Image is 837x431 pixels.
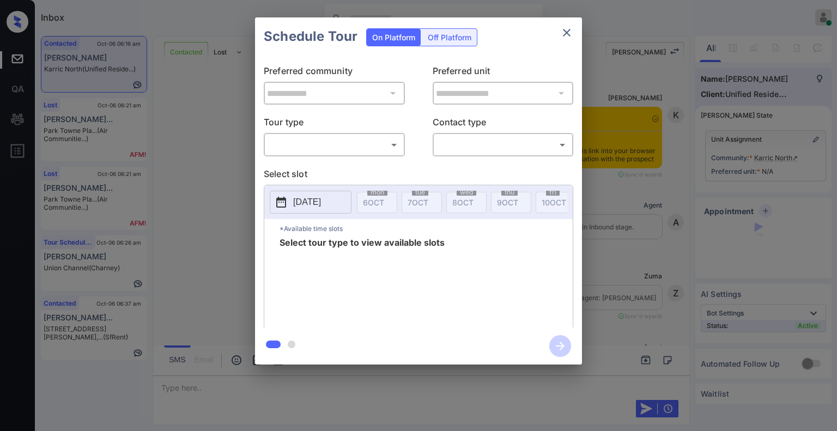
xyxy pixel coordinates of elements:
h2: Schedule Tour [255,17,366,56]
p: Tour type [264,116,405,133]
div: On Platform [367,29,421,46]
p: Select slot [264,167,573,185]
div: Off Platform [422,29,477,46]
p: Contact type [433,116,574,133]
p: Preferred community [264,64,405,82]
button: close [556,22,578,44]
span: Select tour type to view available slots [280,238,445,325]
p: [DATE] [293,196,321,209]
button: [DATE] [270,191,351,214]
p: *Available time slots [280,219,573,238]
p: Preferred unit [433,64,574,82]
